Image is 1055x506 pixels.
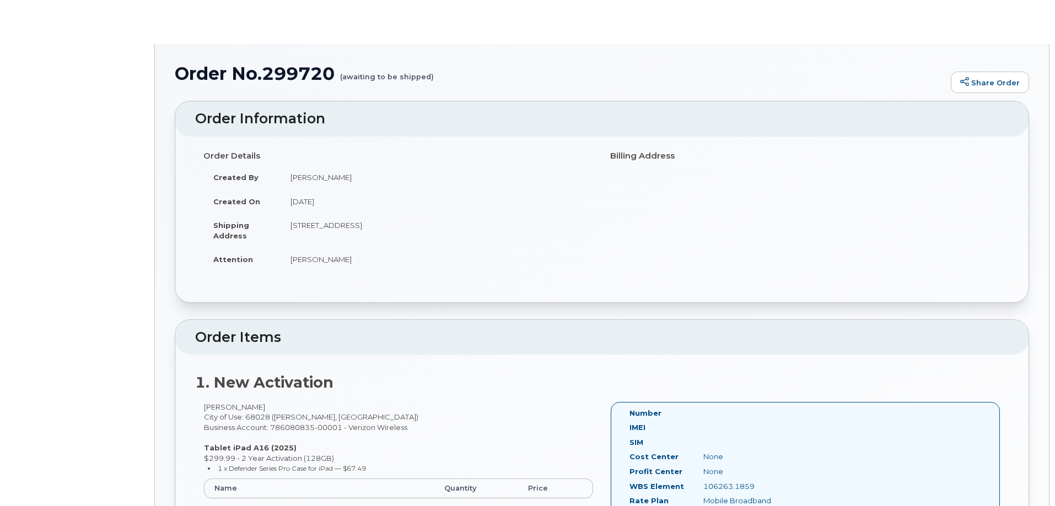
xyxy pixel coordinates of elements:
[340,64,434,81] small: (awaiting to be shipped)
[281,247,594,271] td: [PERSON_NAME]
[951,72,1029,94] a: Share Order
[434,478,518,498] th: Quantity
[213,197,260,206] strong: Created On
[213,173,259,182] strong: Created By
[629,466,682,477] label: Profit Center
[695,451,799,462] div: None
[629,451,679,462] label: Cost Center
[195,111,1009,127] h2: Order Information
[195,330,1009,345] h2: Order Items
[629,481,684,492] label: WBS Element
[629,422,645,433] label: IMEI
[175,64,945,83] h1: Order No.299720
[610,151,1000,161] h4: Billing Address
[629,437,643,448] label: SIM
[213,255,253,264] strong: Attention
[204,443,297,452] strong: Tablet iPad A16 (2025)
[629,496,669,506] label: Rate Plan
[281,213,594,247] td: [STREET_ADDRESS]
[213,221,249,240] strong: Shipping Address
[218,464,366,472] small: 1 x Defender Series Pro Case for iPad — $67.49
[281,165,594,189] td: [PERSON_NAME]
[281,189,594,214] td: [DATE]
[195,373,333,391] strong: 1. New Activation
[695,481,799,492] div: 106263.1859
[204,478,434,498] th: Name
[695,466,799,477] div: None
[518,478,593,498] th: Price
[629,408,661,418] label: Number
[203,151,594,161] h4: Order Details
